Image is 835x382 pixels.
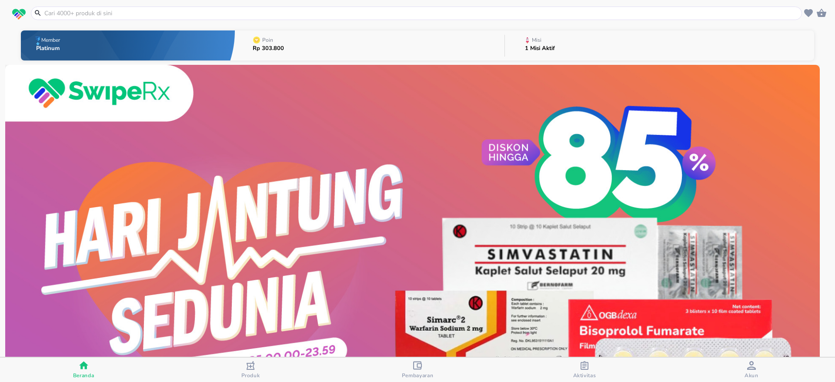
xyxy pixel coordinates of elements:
button: MemberPlatinum [21,28,235,63]
img: logo_swiperx_s.bd005f3b.svg [12,9,26,20]
span: Aktivitas [573,372,596,379]
input: Cari 4000+ produk di sini [43,9,800,18]
p: Platinum [36,46,62,51]
p: Member [41,37,60,43]
p: Rp 303.800 [253,46,284,51]
span: Beranda [73,372,94,379]
span: Produk [241,372,260,379]
span: Pembayaran [402,372,434,379]
button: Pembayaran [334,358,501,382]
button: Akun [668,358,835,382]
button: Aktivitas [501,358,668,382]
button: Produk [167,358,334,382]
button: Misi1 Misi Aktif [505,28,814,63]
span: Akun [745,372,758,379]
p: Misi [532,37,541,43]
p: Poin [262,37,273,43]
button: PoinRp 303.800 [235,28,504,63]
p: 1 Misi Aktif [525,46,555,51]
